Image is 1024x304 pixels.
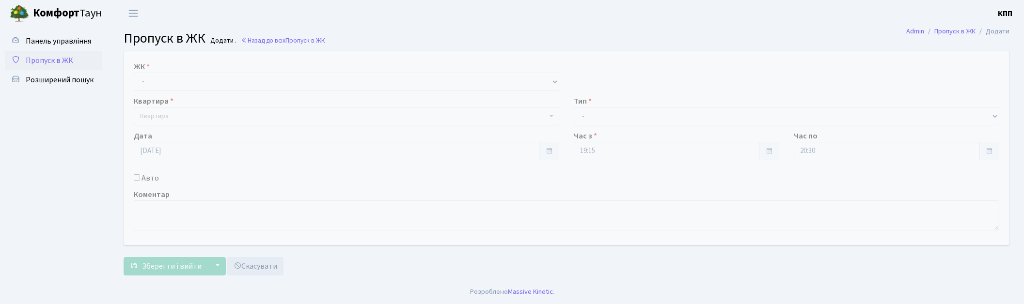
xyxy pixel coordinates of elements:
[976,26,1009,37] li: Додати
[121,5,145,21] button: Переключити навігацію
[134,130,152,142] label: Дата
[574,130,597,142] label: Час з
[470,287,554,297] div: Розроблено .
[285,36,325,45] span: Пропуск в ЖК
[134,95,173,107] label: Квартира
[134,189,170,200] label: Коментар
[934,26,976,36] a: Пропуск в ЖК
[124,29,205,48] span: Пропуск в ЖК
[142,261,202,272] span: Зберегти і вийти
[33,5,102,22] span: Таун
[794,130,818,142] label: Час по
[906,26,924,36] a: Admin
[5,51,102,70] a: Пропуск в ЖК
[208,37,236,45] small: Додати .
[227,257,284,275] a: Скасувати
[134,61,150,73] label: ЖК
[5,31,102,51] a: Панель управління
[124,257,208,275] button: Зберегти і вийти
[33,5,79,21] b: Комфорт
[508,287,553,297] a: Massive Kinetic
[574,95,592,107] label: Тип
[998,8,1012,19] a: КПП
[140,111,169,121] span: Квартира
[26,36,91,46] span: Панель управління
[5,70,102,90] a: Розширений пошук
[26,75,94,85] span: Розширений пошук
[892,21,1024,42] nav: breadcrumb
[241,36,325,45] a: Назад до всіхПропуск в ЖК
[142,172,159,184] label: Авто
[26,55,73,66] span: Пропуск в ЖК
[10,4,29,23] img: logo.png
